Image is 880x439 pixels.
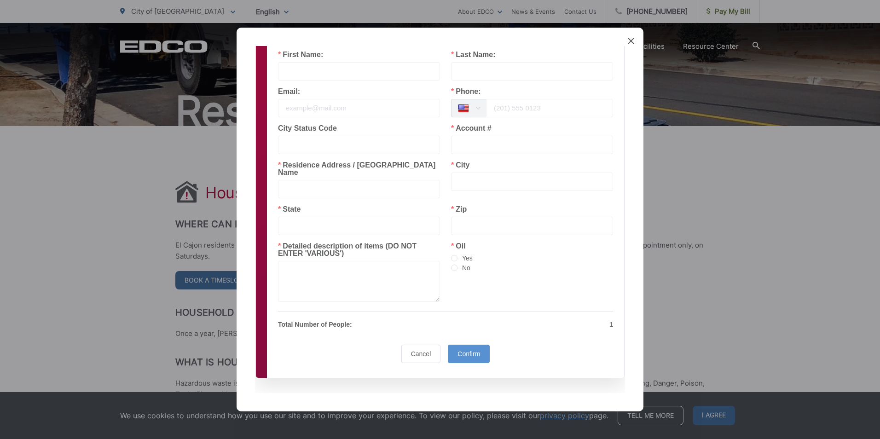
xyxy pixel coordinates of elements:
label: Email: [278,88,300,95]
p: 1 [451,319,613,330]
label: Zip [451,206,467,213]
input: example@mail.com [278,99,440,117]
p: Total Number of People: [278,319,440,330]
label: Account # [451,125,492,132]
label: First Name: [278,51,323,58]
label: City Status Code [278,125,337,132]
label: City [451,162,469,169]
input: (201) 555 0123 [486,99,613,117]
label: Last Name: [451,51,495,58]
label: Detailed description of items (DO NOT ENTER 'VARIOUS') [278,243,440,257]
span: Cancel [411,350,431,358]
span: Yes [457,254,473,262]
label: State [278,206,301,213]
label: Oil [451,243,466,250]
span: Confirm [457,350,480,358]
label: Phone: [451,88,481,95]
label: Residence Address / [GEOGRAPHIC_DATA] Name [278,162,440,176]
span: No [457,264,470,271]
